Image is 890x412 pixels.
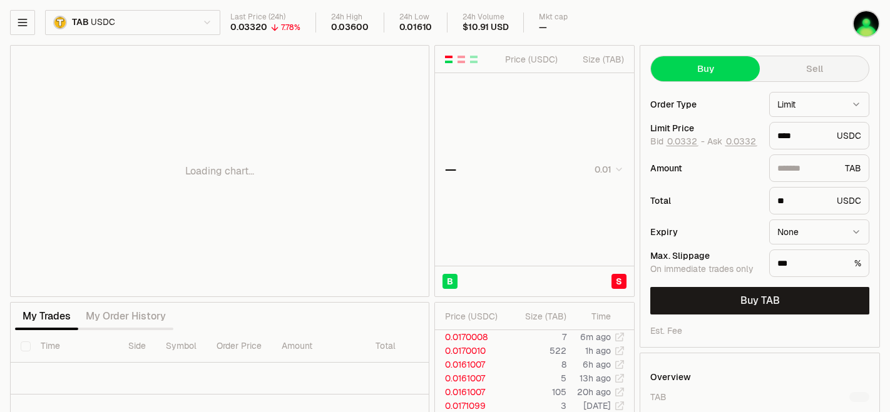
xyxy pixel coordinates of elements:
[435,344,508,358] td: 0.0170010
[469,54,479,64] button: Show Buy Orders Only
[650,287,869,314] button: Buy TAB
[118,330,156,363] th: Side
[616,275,622,288] span: S
[769,154,869,182] div: TAB
[399,22,432,33] div: 0.01610
[769,249,869,277] div: %
[577,386,611,398] time: 20h ago
[650,196,759,205] div: Total
[78,304,173,329] button: My Order History
[447,275,453,288] span: B
[539,13,568,22] div: Mkt cap
[650,264,759,275] div: On immediate trades only
[651,56,760,81] button: Buy
[650,391,667,403] div: TAB
[331,13,369,22] div: 24h High
[577,310,611,323] div: Time
[15,304,78,329] button: My Trades
[650,124,759,133] div: Limit Price
[435,371,508,385] td: 0.0161007
[207,330,272,363] th: Order Price
[281,23,300,33] div: 7.78%
[508,371,567,385] td: 5
[21,341,31,351] button: Select all
[580,331,611,343] time: 6m ago
[769,187,869,214] div: USDC
[185,164,254,179] p: Loading chart...
[769,122,869,149] div: USDC
[91,17,115,28] span: USDC
[272,330,366,363] th: Amount
[583,400,611,411] time: [DATE]
[435,385,508,399] td: 0.0161007
[230,22,267,33] div: 0.03320
[650,371,691,383] div: Overview
[53,16,67,29] img: TAB.png
[445,310,507,323] div: Price ( USDC )
[331,22,369,33] div: 0.03600
[539,22,547,33] div: —
[769,219,869,244] button: None
[456,54,466,64] button: Show Sell Orders Only
[518,310,566,323] div: Size ( TAB )
[444,54,454,64] button: Show Buy and Sell Orders
[508,358,567,371] td: 8
[445,161,456,178] div: —
[435,330,508,344] td: 0.0170008
[508,330,567,344] td: 7
[366,330,459,363] th: Total
[650,228,759,236] div: Expiry
[502,53,558,66] div: Price ( USDC )
[666,136,698,146] button: 0.0332
[508,385,567,399] td: 105
[580,373,611,384] time: 13h ago
[583,359,611,370] time: 6h ago
[707,136,757,148] span: Ask
[852,10,880,38] img: terra1
[399,13,432,22] div: 24h Low
[568,53,624,66] div: Size ( TAB )
[650,324,682,337] div: Est. Fee
[435,358,508,371] td: 0.0161007
[591,162,624,177] button: 0.01
[31,330,118,363] th: Time
[585,345,611,356] time: 1h ago
[156,330,207,363] th: Symbol
[508,344,567,358] td: 522
[760,56,869,81] button: Sell
[230,13,300,22] div: Last Price (24h)
[650,251,759,260] div: Max. Slippage
[769,92,869,117] button: Limit
[650,136,705,148] span: Bid -
[650,100,759,109] div: Order Type
[463,22,508,33] div: $10.91 USD
[650,164,759,173] div: Amount
[463,13,508,22] div: 24h Volume
[72,17,88,28] span: TAB
[725,136,757,146] button: 0.0332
